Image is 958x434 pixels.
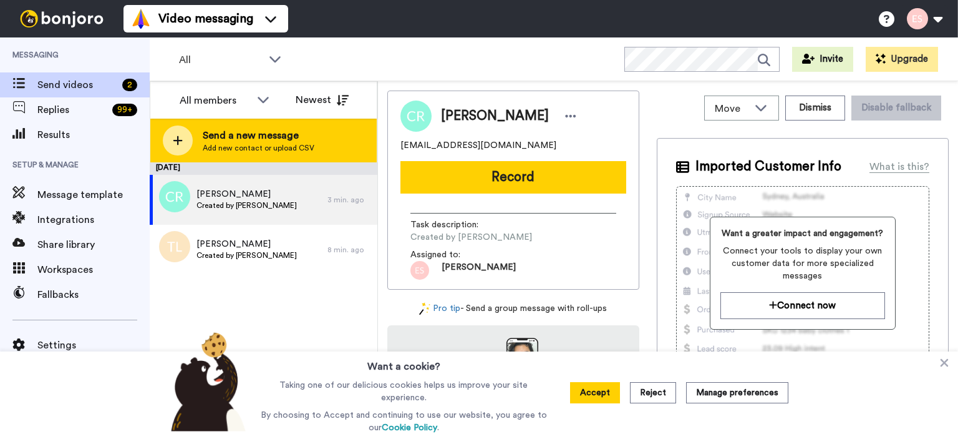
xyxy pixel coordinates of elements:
div: All members [180,93,251,108]
span: [PERSON_NAME] [196,238,297,250]
img: bj-logo-header-white.svg [15,10,109,27]
span: [PERSON_NAME] [196,188,297,200]
span: All [179,52,263,67]
span: [EMAIL_ADDRESS][DOMAIN_NAME] [400,139,556,152]
span: [PERSON_NAME] [441,107,549,126]
div: [DATE] [150,162,377,175]
p: By choosing to Accept and continuing to use our website, you agree to our . [258,409,550,434]
a: Cookie Policy [382,423,437,432]
h3: Want a cookie? [367,352,440,374]
span: Move [715,101,748,116]
button: Dismiss [785,96,845,121]
div: - Send a group message with roll-ups [387,302,639,315]
img: download [488,338,538,405]
span: Imported Customer Info [695,157,841,176]
button: Connect now [720,292,885,319]
div: What is this? [869,159,929,174]
span: Replies [37,102,107,117]
div: 8 min. ago [327,245,371,255]
span: Settings [37,338,150,353]
span: Task description : [410,219,498,231]
button: Record [400,161,626,194]
img: vm-color.svg [131,9,151,29]
button: Manage preferences [686,382,788,403]
button: Invite [792,47,853,72]
span: Send a new message [203,128,314,143]
span: Want a greater impact and engagement? [720,227,885,240]
div: 3 min. ago [327,195,371,205]
span: Add new contact or upload CSV [203,143,314,153]
span: Video messaging [158,10,253,27]
span: Created by [PERSON_NAME] [196,200,297,210]
button: Newest [286,87,358,112]
img: 99d46333-7e37-474d-9b1c-0ea629eb1775.png [410,261,429,280]
span: Connect your tools to display your own customer data for more specialized messages [720,245,885,282]
span: Share library [37,237,150,252]
div: 2 [122,79,137,91]
img: Image of Cesar Rodriguez [400,101,432,132]
button: Accept [570,382,620,403]
img: bear-with-cookie.png [160,332,252,432]
span: Results [37,127,150,142]
button: Disable fallback [851,96,941,121]
span: Assigned to: [410,249,498,261]
span: Message template [37,187,150,202]
div: 99 + [112,104,137,116]
img: cr.png [159,181,190,212]
span: Integrations [37,212,150,227]
a: Pro tip [419,302,460,315]
span: Created by [PERSON_NAME] [410,231,532,244]
button: Reject [630,382,676,403]
img: magic-wand.svg [419,302,430,315]
img: tl.png [159,231,190,262]
button: Upgrade [866,47,938,72]
p: Taking one of our delicious cookies helps us improve your site experience. [258,379,550,404]
span: [PERSON_NAME] [442,261,516,280]
span: Fallbacks [37,287,150,302]
span: Created by [PERSON_NAME] [196,250,297,260]
span: Workspaces [37,262,150,277]
span: Send videos [37,77,117,92]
